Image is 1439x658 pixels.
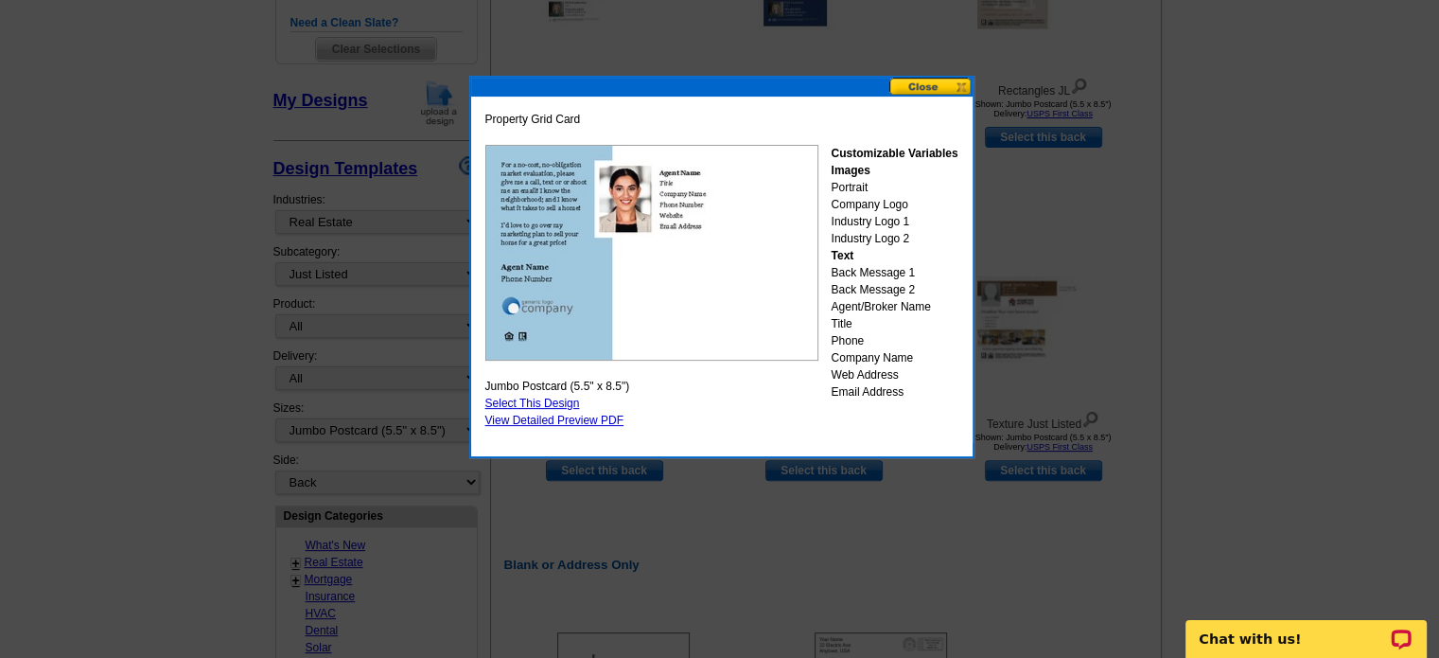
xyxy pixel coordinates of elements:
[831,145,957,400] div: Portrait Company Logo Industry Logo 1 Industry Logo 2 Back Message 1 Back Message 2 Agent/Broker ...
[485,397,580,410] a: Select This Design
[485,414,624,427] a: View Detailed Preview PDF
[831,147,957,160] strong: Customizable Variables
[485,111,581,128] span: Property Grid Card
[831,164,869,177] strong: Images
[831,249,853,262] strong: Text
[485,145,818,361] img: REPJB_PropertyCardGrid_ALL.jpg
[485,378,630,395] span: Jumbo Postcard (5.5" x 8.5")
[1173,598,1439,658] iframe: LiveChat chat widget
